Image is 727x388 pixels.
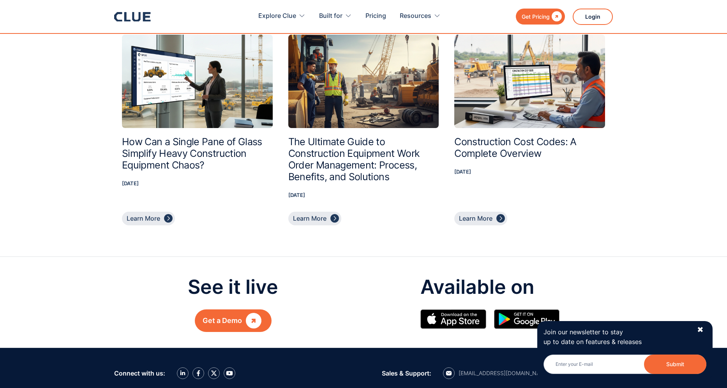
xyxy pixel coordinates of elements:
[454,167,605,177] p: [DATE]
[188,276,278,298] p: See it live
[226,371,233,376] img: YouTube Icon
[122,136,273,171] h2: How Can a Single Pane of Glass Simplify Heavy Construction Equipment Chaos?
[330,214,339,223] div: 
[543,355,706,374] input: Enter your E-mail
[288,136,439,183] h2: The Ultimate Guide to Construction Equipment Work Order Management: Process, Benefits, and Solutions
[522,12,550,21] div: Get Pricing
[288,35,439,128] img: The Ultimate Guide to Construction Equipment Work Order Management: Process, Benefits, and Solutions
[454,212,507,225] a: Learn More
[420,276,567,298] p: Available on
[644,355,706,374] button: Submit
[164,214,173,223] div: 
[122,179,273,188] p: [DATE]
[697,325,704,335] div: ✖
[365,4,386,28] a: Pricing
[211,370,217,376] img: X icon twitter
[246,316,261,326] div: 
[197,370,200,376] img: facebook icon
[319,4,342,28] div: Built for
[446,371,452,376] img: email icon
[382,370,431,377] div: Sales & Support:
[258,4,296,28] div: Explore Clue
[400,4,441,28] div: Resources
[420,309,486,329] img: Apple Store
[494,309,560,329] img: Google simple icon
[122,35,273,200] a: How Can a Single Pane of Glass Simplify Heavy Construction Equipment Chaos?How Can a Single Pane ...
[319,4,352,28] div: Built for
[288,212,341,225] a: Learn More
[195,309,272,332] a: Get a Demo
[400,4,431,28] div: Resources
[293,214,326,223] div: Learn More
[127,214,160,223] div: Learn More
[288,35,439,212] a: The Ultimate Guide to Construction Equipment Work Order Management: Process, Benefits, and Soluti...
[258,4,305,28] div: Explore Clue
[203,316,242,326] div: Get a Demo
[122,212,175,225] a: Learn More
[454,35,605,128] img: Construction Cost Codes: A Complete Overview
[573,9,613,25] a: Login
[114,370,165,377] div: Connect with us:
[543,327,690,347] p: Join our newsletter to stay up to date on features & releases
[516,9,565,25] a: Get Pricing
[443,367,550,379] a: email icon[EMAIL_ADDRESS][DOMAIN_NAME]
[180,370,185,376] img: LinkedIn icon
[454,136,605,159] h2: Construction Cost Codes: A Complete Overview
[459,370,550,377] div: [EMAIL_ADDRESS][DOMAIN_NAME]
[496,214,505,223] div: 
[550,12,562,21] div: 
[288,190,439,200] p: [DATE]
[459,214,492,223] div: Learn More
[122,35,273,128] img: How Can a Single Pane of Glass Simplify Heavy Construction Equipment Chaos?
[454,35,605,188] a: Construction Cost Codes: A Complete OverviewConstruction Cost Codes: A Complete Overview[DATE]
